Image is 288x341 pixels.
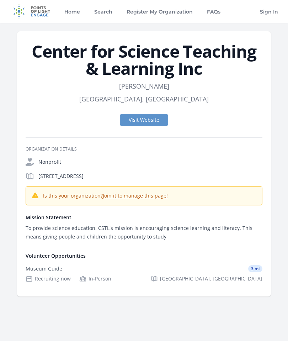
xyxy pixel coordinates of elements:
h1: Center for Science Teaching & Learning Inc [26,43,262,77]
dd: [PERSON_NAME] [119,81,169,91]
div: To provide science education. CSTL's mission is encouraging science learning and literacy. This m... [26,224,262,241]
p: [STREET_ADDRESS] [38,173,262,180]
a: Join it to manage this page!​ [103,192,168,199]
span: 3 mi [248,265,262,272]
div: Museum Guide [26,265,62,272]
h4: Volunteer Opportunities [26,252,262,259]
a: Museum Guide 3 mi Recruiting now In-Person [GEOGRAPHIC_DATA], [GEOGRAPHIC_DATA] [23,259,265,288]
div: In-Person [79,275,111,282]
h3: Organization Details [26,146,262,152]
a: Visit Website [120,114,168,126]
div: Recruiting now [26,275,71,282]
span: [GEOGRAPHIC_DATA], [GEOGRAPHIC_DATA] [160,275,262,282]
p: Nonprofit [38,158,262,166]
h4: Mission Statement [26,214,262,221]
dd: [GEOGRAPHIC_DATA], [GEOGRAPHIC_DATA] [79,94,209,104]
p: Is this your organization? [43,192,168,199]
